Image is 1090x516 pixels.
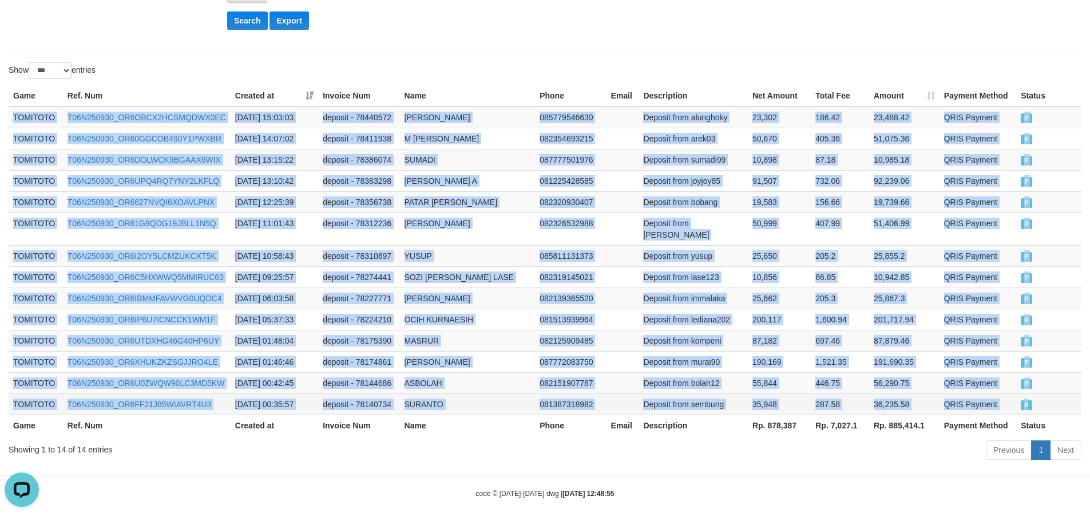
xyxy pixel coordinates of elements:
td: [PERSON_NAME] A [400,170,536,191]
td: 56,290.75 [869,372,940,393]
th: Phone [535,415,606,436]
button: Export [269,11,308,30]
th: Name [400,85,536,107]
th: Description [639,415,748,436]
td: 91,507 [748,170,811,191]
td: 25,662 [748,287,811,309]
a: T06N250930_OR60GGCOB490Y1PWXBR [68,134,221,143]
td: 25,867.3 [869,287,940,309]
span: PAID [1021,400,1032,410]
td: [DATE] 05:37:33 [231,309,318,330]
td: 35,948 [748,393,811,415]
td: SOZI [PERSON_NAME] LASE [400,266,536,287]
td: 87,879.46 [869,330,940,351]
td: 10,856 [748,266,811,287]
td: Deposit from [PERSON_NAME] [639,212,748,245]
td: QRIS Payment [940,372,1017,393]
td: [DATE] 11:01:43 [231,212,318,245]
td: QRIS Payment [940,393,1017,415]
td: OCIH KURNAESIH [400,309,536,330]
td: deposit - 78383298 [318,170,399,191]
td: [DATE] 01:48:04 [231,330,318,351]
td: TOMITOTO [9,107,63,128]
td: 082326532988 [535,212,606,245]
td: 407.99 [811,212,869,245]
td: 25,650 [748,245,811,266]
span: PAID [1021,219,1032,229]
span: PAID [1021,379,1032,389]
a: T06N250930_OR6XHUKZKZSGJJRO4LE [68,357,218,367]
th: Rp. 885,414.1 [869,415,940,436]
td: [DATE] 06:03:58 [231,287,318,309]
th: Email [607,415,639,436]
td: deposit - 78356738 [318,191,399,212]
td: 205.3 [811,287,869,309]
td: 10,898 [748,149,811,170]
a: Next [1050,440,1081,460]
td: 19,583 [748,191,811,212]
a: T06N250930_OR6UTDXHG46G40HP6UY [68,336,219,345]
a: 1 [1031,440,1051,460]
td: QRIS Payment [940,309,1017,330]
a: T06N250930_OR6627NVQI6XOAVLPNX [68,198,215,207]
th: Created at [231,415,318,436]
a: T06N250930_OR6U0ZWQW90LC3MD5KW [68,379,225,388]
td: QRIS Payment [940,245,1017,266]
td: deposit - 78386074 [318,149,399,170]
td: 081225428585 [535,170,606,191]
td: [PERSON_NAME] [400,287,536,309]
th: Amount: activate to sort column ascending [869,85,940,107]
a: T06N250930_OR6I2OY5LCMZUKCXT5K [68,251,216,261]
span: PAID [1021,273,1032,283]
td: QRIS Payment [940,266,1017,287]
td: 191,690.35 [869,351,940,372]
label: Show entries [9,62,96,79]
td: Deposit from immalaka [639,287,748,309]
td: deposit - 78312236 [318,212,399,245]
td: QRIS Payment [940,149,1017,170]
a: Previous [986,440,1032,460]
td: 51,406.99 [869,212,940,245]
th: Payment Method [940,415,1017,436]
td: deposit - 78175390 [318,330,399,351]
td: [PERSON_NAME] [400,107,536,128]
td: 87.18 [811,149,869,170]
td: QRIS Payment [940,212,1017,245]
th: Net Amount [748,85,811,107]
th: Created at: activate to sort column ascending [231,85,318,107]
span: PAID [1021,156,1032,166]
span: PAID [1021,113,1032,123]
td: TOMITOTO [9,245,63,266]
button: Open LiveChat chat widget [5,5,39,39]
th: Total Fee [811,85,869,107]
td: TOMITOTO [9,309,63,330]
td: Deposit from sumadi99 [639,149,748,170]
td: [DATE] 13:15:22 [231,149,318,170]
td: Deposit from lase123 [639,266,748,287]
th: Ref. Num [63,415,231,436]
td: TOMITOTO [9,266,63,287]
td: 55,844 [748,372,811,393]
td: 082320930407 [535,191,606,212]
td: QRIS Payment [940,191,1017,212]
td: [DATE] 14:07:02 [231,128,318,149]
td: [PERSON_NAME] [400,351,536,372]
span: PAID [1021,177,1032,187]
td: TOMITOTO [9,128,63,149]
td: deposit - 78144686 [318,372,399,393]
td: [PERSON_NAME] [400,212,536,245]
td: 697.46 [811,330,869,351]
span: PAID [1021,294,1032,304]
td: [DATE] 13:10:42 [231,170,318,191]
td: 082354693215 [535,128,606,149]
td: 1,521.35 [811,351,869,372]
td: deposit - 78310897 [318,245,399,266]
td: 732.06 [811,170,869,191]
td: deposit - 78227771 [318,287,399,309]
th: Ref. Num [63,85,231,107]
td: [DATE] 10:58:43 [231,245,318,266]
td: 23,302 [748,107,811,128]
td: 36,235.58 [869,393,940,415]
span: PAID [1021,358,1032,368]
a: T06N250930_OR6C5HXWWQ5MMIRUC63 [68,273,224,282]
